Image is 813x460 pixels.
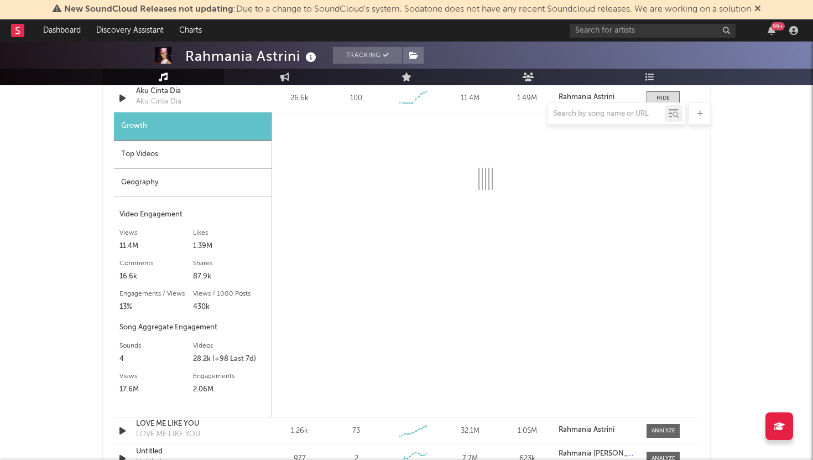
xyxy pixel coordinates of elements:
div: Likes [193,226,267,240]
div: Aku Cinta Dia [136,96,181,107]
div: 1.49M [502,93,553,104]
div: 17.6M [119,383,193,396]
a: Discovery Assistant [88,19,171,42]
input: Search for artists [570,24,736,38]
div: 1.05M [502,426,553,437]
a: Dashboard [35,19,88,42]
a: Untitled [136,446,252,457]
div: 11.4M [445,93,496,104]
div: Top Videos [114,141,272,169]
div: 13% [119,301,193,314]
a: Aku Cinta Dia [136,86,252,97]
div: 1.26k [274,426,325,437]
div: Shares [193,257,267,270]
button: Tracking [333,47,402,64]
div: 32.1M [445,426,496,437]
button: 99+ [768,26,775,35]
div: LOVE ME LIKE YOU [136,429,200,440]
div: 1.39M [193,240,267,253]
strong: Rahmania Astrini [559,426,614,433]
a: Rahmania Astrini [559,94,635,101]
div: Rahmania Astrini [185,47,319,65]
div: Engagements [193,370,267,383]
div: Sounds [119,339,193,353]
div: Comments [119,257,193,270]
div: 100 [350,93,362,104]
div: 11.4M [119,240,193,253]
a: Rahmania [PERSON_NAME] & MALIQ&D'Essentials [559,450,635,458]
div: Engagements / Views [119,287,193,301]
a: LOVE ME LIKE YOU [136,418,252,430]
a: Charts [171,19,210,42]
div: 26.6k [274,93,325,104]
div: 2.06M [193,383,267,396]
span: New SoundCloud Releases not updating [64,5,233,14]
strong: Rahmania [PERSON_NAME] & MALIQ&D'Essentials [559,450,726,457]
div: 99 + [771,22,785,30]
div: Views [119,370,193,383]
div: Videos [193,339,267,353]
div: Growth [114,112,272,141]
div: 430k [193,301,267,314]
a: Rahmania Astrini [559,426,635,434]
input: Search by song name or URL [548,110,665,118]
span: Dismiss [754,5,761,14]
div: 16.6k [119,270,193,283]
div: Video Engagement [119,208,266,221]
div: Views / 1000 Posts [193,287,267,301]
span: : Due to a change to SoundCloud's system, Sodatone does not have any recent Soundcloud releases. ... [64,5,751,14]
strong: Rahmania Astrini [559,94,614,101]
div: 4 [119,353,193,366]
div: Views [119,226,193,240]
div: 73 [352,426,360,437]
div: Geography [114,169,272,197]
div: 87.9k [193,270,267,283]
div: Song Aggregate Engagement [119,321,266,334]
div: 28.2k (+98 Last 7d) [193,353,267,366]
